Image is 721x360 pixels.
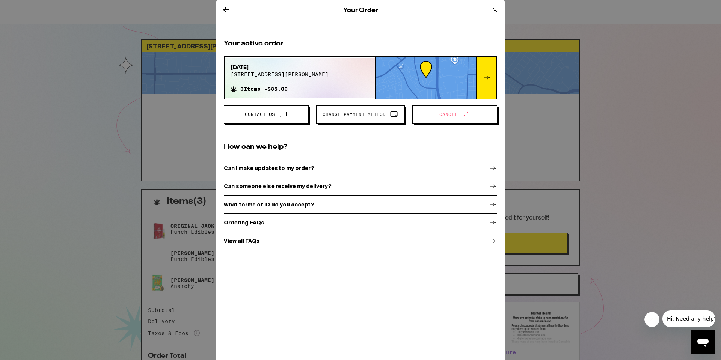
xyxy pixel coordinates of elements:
[323,112,386,117] span: Change Payment Method
[5,5,54,11] span: Hi. Need any help?
[224,196,497,214] a: What forms of ID do you accept?
[224,220,264,226] p: Ordering FAQs
[224,178,497,196] a: Can someone else receive my delivery?
[231,64,329,71] span: [DATE]
[224,214,497,232] a: Ordering FAQs
[224,142,497,152] h2: How can we help?
[224,159,497,178] a: Can I make updates to my order?
[224,232,497,250] a: View all FAQs
[316,105,405,124] button: Change Payment Method
[231,71,329,77] span: [STREET_ADDRESS][PERSON_NAME]
[224,165,314,171] p: Can I make updates to my order?
[662,310,715,327] iframe: Message from company
[224,238,260,244] p: View all FAQs
[224,183,332,189] p: Can someone else receive my delivery?
[245,112,275,117] span: Contact Us
[224,105,309,124] button: Contact Us
[240,86,288,92] span: 3 Items - $85.00
[691,330,715,354] iframe: Button to launch messaging window
[224,39,497,48] h2: Your active order
[224,202,314,208] p: What forms of ID do you accept?
[439,112,457,117] span: Cancel
[644,312,659,327] iframe: Close message
[412,105,497,124] button: Cancel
